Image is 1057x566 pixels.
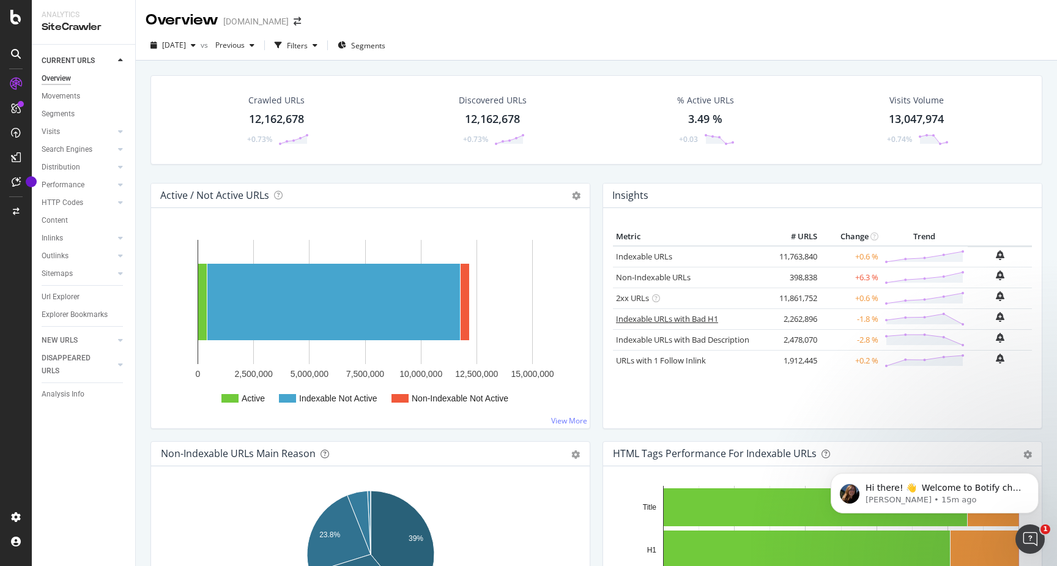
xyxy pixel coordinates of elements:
div: NEW URLS [42,334,78,347]
text: Indexable Not Active [299,393,377,403]
div: Analysis Info [42,388,84,401]
text: 2,500,000 [235,369,273,379]
a: Url Explorer [42,291,127,303]
a: Explorer Bookmarks [42,308,127,321]
text: 7,500,000 [346,369,384,379]
div: bell-plus [996,312,1004,322]
div: Inlinks [42,232,63,245]
i: Options [572,192,580,200]
button: Filters [270,35,322,55]
div: bell-plus [996,250,1004,260]
span: Segments [351,40,385,51]
div: gear [571,450,580,459]
iframe: Intercom live chat [1015,524,1045,554]
a: CURRENT URLS [42,54,114,67]
a: DISAPPEARED URLS [42,352,114,378]
a: Movements [42,90,127,103]
div: SiteCrawler [42,20,125,34]
text: 15,000,000 [511,369,554,379]
a: Inlinks [42,232,114,245]
span: 2025 Sep. 12th [162,40,186,50]
a: Non-Indexable URLs [616,272,691,283]
text: Title [643,503,657,512]
div: +0.74% [887,134,912,144]
td: 11,763,840 [771,246,820,267]
div: arrow-right-arrow-left [294,17,301,26]
a: Analysis Info [42,388,127,401]
div: bell-plus [996,333,1004,343]
div: 13,047,974 [889,111,944,127]
button: Segments [333,35,390,55]
button: Previous [210,35,259,55]
div: bell-plus [996,270,1004,280]
a: Distribution [42,161,114,174]
a: Overview [42,72,127,85]
a: NEW URLS [42,334,114,347]
a: 2xx URLs [616,292,649,303]
div: Outlinks [42,250,69,263]
th: Metric [613,228,771,246]
div: Distribution [42,161,80,174]
div: Crawled URLs [248,94,305,106]
td: 11,861,752 [771,288,820,308]
iframe: Intercom notifications message [812,447,1057,533]
text: 0 [196,369,201,379]
text: 12,500,000 [455,369,498,379]
div: +0.03 [679,134,698,144]
a: Indexable URLs with Bad Description [616,334,749,345]
div: Discovered URLs [459,94,527,106]
div: 12,162,678 [465,111,520,127]
svg: A chart. [161,228,580,419]
span: 1 [1040,524,1050,534]
text: Active [242,393,265,403]
div: [DOMAIN_NAME] [223,15,289,28]
a: Sitemaps [42,267,114,280]
a: HTTP Codes [42,196,114,209]
h4: Insights [612,187,648,204]
button: [DATE] [146,35,201,55]
div: % Active URLs [677,94,734,106]
td: +0.2 % [820,350,881,371]
div: Non-Indexable URLs Main Reason [161,447,316,460]
div: HTML Tags Performance for Indexable URLs [613,447,817,460]
a: Performance [42,179,114,192]
div: CURRENT URLS [42,54,95,67]
th: Trend [881,228,968,246]
text: 5,000,000 [291,369,328,379]
text: H1 [647,546,657,554]
td: 398,838 [771,267,820,288]
div: +0.73% [463,134,488,144]
th: Change [820,228,881,246]
a: Visits [42,125,114,138]
div: bell-plus [996,291,1004,301]
div: +0.73% [247,134,272,144]
a: URLs with 1 Follow Inlink [616,355,706,366]
span: vs [201,40,210,50]
div: Overview [42,72,71,85]
text: Non-Indexable Not Active [412,393,508,403]
div: Filters [287,40,308,51]
text: 10,000,000 [399,369,442,379]
span: Previous [210,40,245,50]
td: +0.6 % [820,246,881,267]
a: Search Engines [42,143,114,156]
div: Content [42,214,68,227]
div: 12,162,678 [249,111,304,127]
div: Visits Volume [889,94,944,106]
div: Sitemaps [42,267,73,280]
a: Indexable URLs with Bad H1 [616,313,718,324]
div: Url Explorer [42,291,80,303]
td: +0.6 % [820,288,881,308]
text: 23.8% [319,531,340,539]
div: Performance [42,179,84,192]
div: DISAPPEARED URLS [42,352,103,378]
td: 2,262,896 [771,308,820,329]
div: Overview [146,10,218,31]
a: Content [42,214,127,227]
div: Movements [42,90,80,103]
